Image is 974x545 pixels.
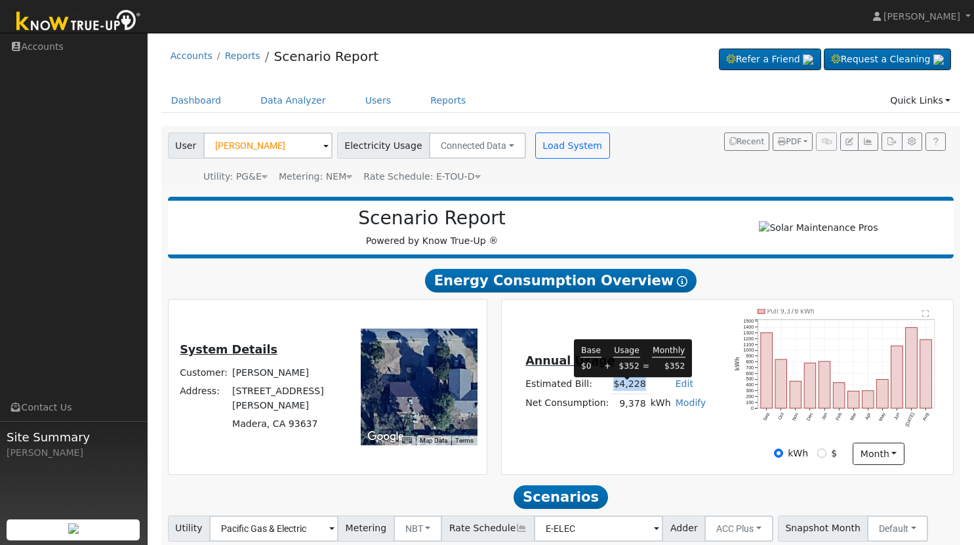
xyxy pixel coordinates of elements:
td: $4,228 [611,375,648,394]
text: 300 [746,388,754,394]
text: Feb [835,412,843,422]
span: Rate Schedule [441,515,535,542]
td: Base [580,344,601,357]
td: = [642,360,650,373]
td: Usage [613,344,639,357]
label: kWh [788,447,808,460]
text: 800 [746,359,754,365]
text: 500 [746,377,754,382]
text: [DATE] [904,412,916,428]
td: + [603,360,611,373]
input: Select a User [203,132,333,159]
i: Show Help [677,276,687,287]
button: PDF [773,132,813,151]
a: Terms (opens in new tab) [455,437,474,444]
rect: onclick="" [804,363,816,409]
span: Adder [662,515,705,542]
td: kWh [648,394,673,413]
h2: Scenario Report [181,207,683,230]
rect: onclick="" [862,391,874,409]
a: Quick Links [880,89,960,113]
div: Powered by Know True-Up ® [174,207,690,248]
text: kWh [734,357,741,371]
td: Madera, CA 93637 [230,414,347,433]
img: retrieve [68,523,79,534]
td: Net Consumption: [523,394,611,413]
u: System Details [180,343,277,356]
td: [PERSON_NAME] [230,364,347,382]
text: Aug [922,412,930,422]
text: 1300 [743,331,754,336]
text: 100 [746,400,754,405]
td: Customer: [178,364,230,382]
text: 200 [746,394,754,399]
div: Utility: PG&E [203,170,268,184]
text:  [922,310,929,317]
text: 1200 [743,336,754,342]
td: $0 [580,360,601,373]
td: $352 [652,360,685,373]
img: retrieve [933,54,944,65]
text: May [878,412,887,422]
span: [PERSON_NAME] [883,11,960,22]
text: Pull 9,378 kWh [767,308,814,315]
span: Snapshot Month [778,515,868,542]
text: Mar [849,412,858,422]
img: retrieve [803,54,813,65]
button: Default [867,515,928,542]
span: Scenarios [514,485,607,509]
a: Edit [676,378,693,389]
u: Annual Usage [525,354,615,367]
a: Request a Cleaning [824,49,951,71]
a: Reports [225,50,260,61]
a: Accounts [171,50,213,61]
span: User [168,132,204,159]
td: 9,378 [611,394,648,413]
img: Google [364,428,407,445]
a: Help Link [925,132,946,151]
text: Nov [791,412,800,422]
text: 1400 [743,325,754,330]
input: $ [817,449,826,458]
button: Keyboard shortcuts [402,436,411,445]
span: Energy Consumption Overview [425,269,697,293]
td: Estimated Bill: [523,375,611,394]
text: 1100 [743,342,754,348]
img: Solar Maintenance Pros [759,221,878,235]
text: Jan [821,412,828,421]
rect: onclick="" [761,333,773,408]
text: 400 [746,382,754,388]
td: $352 [613,360,639,373]
rect: onclick="" [920,340,932,409]
text: 700 [746,365,754,371]
a: Reports [420,89,476,113]
text: Dec [805,412,814,422]
rect: onclick="" [790,381,802,408]
img: Know True-Up [10,7,148,37]
a: Dashboard [161,89,232,113]
span: Alias: HETOUD [363,171,480,182]
rect: onclick="" [833,383,845,409]
text: Jun [893,412,901,421]
div: Metering: NEM [279,170,352,184]
span: PDF [778,137,802,146]
rect: onclick="" [775,359,787,408]
button: Connected Data [429,132,526,159]
td: Address: [178,382,230,414]
input: Select a Utility [209,515,338,542]
input: kWh [774,449,783,458]
button: Edit User [840,132,859,151]
a: Scenario Report [274,49,378,64]
span: Metering [338,515,394,542]
rect: onclick="" [847,391,859,408]
text: Oct [777,412,785,420]
span: Site Summary [7,428,140,446]
a: Refer a Friend [719,49,821,71]
rect: onclick="" [877,380,889,409]
td: Monthly [652,344,685,357]
rect: onclick="" [906,328,918,409]
button: Export Interval Data [882,132,902,151]
text: Apr [864,412,872,421]
a: Data Analyzer [251,89,336,113]
div: [PERSON_NAME] [7,446,140,460]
